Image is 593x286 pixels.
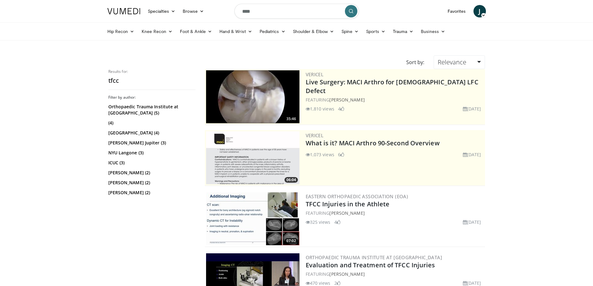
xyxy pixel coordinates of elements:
[108,140,194,146] a: [PERSON_NAME] Jupiter (3)
[306,96,484,103] div: FEATURING
[108,120,194,126] a: (4)
[329,271,365,277] a: [PERSON_NAME]
[402,55,429,69] div: Sort by:
[108,95,195,100] h3: Filter by author:
[417,25,449,38] a: Business
[306,193,408,199] a: Eastern Orthopaedic Association (EOA)
[463,219,481,225] li: [DATE]
[138,25,176,38] a: Knee Recon
[216,25,256,38] a: Hand & Wrist
[306,132,324,138] a: Vericel
[144,5,179,17] a: Specialties
[108,104,194,116] a: Orthopaedic Trauma Institute at [GEOGRAPHIC_DATA] (5)
[108,130,194,136] a: [GEOGRAPHIC_DATA] (4)
[306,261,435,269] a: Evaluation and Treatment of TFCC Injuries
[206,192,299,245] a: 07:02
[329,210,365,216] a: [PERSON_NAME]
[338,151,344,158] li: 6
[108,150,194,156] a: NYU Langone (3)
[285,116,298,122] span: 35:46
[463,105,481,112] li: [DATE]
[108,69,195,74] p: Results for:
[306,139,440,147] a: What is it? MACI Arthro 90-Second Overview
[362,25,389,38] a: Sports
[334,219,341,225] li: 4
[338,105,344,112] li: 4
[206,70,299,123] img: eb023345-1e2d-4374-a840-ddbc99f8c97c.300x170_q85_crop-smart_upscale.jpg
[289,25,338,38] a: Shoulder & Elbow
[306,271,484,277] div: FEATURING
[104,25,138,38] a: Hip Recon
[473,5,486,17] a: J
[444,5,470,17] a: Favorites
[206,131,299,184] img: aa6cc8ed-3dbf-4b6a-8d82-4a06f68b6688.300x170_q85_crop-smart_upscale.jpg
[306,254,442,260] a: Orthopaedic Trauma Institute at [GEOGRAPHIC_DATA]
[108,180,194,186] a: [PERSON_NAME] (2)
[306,200,390,208] a: TFCC Injuries in the Athlete
[108,160,194,166] a: ICUC (3)
[306,219,331,225] li: 325 views
[306,151,334,158] li: 1,073 views
[107,8,140,14] img: VuMedi Logo
[206,70,299,123] a: 35:46
[306,71,324,77] a: Vericel
[108,77,195,85] h2: tfcc
[234,4,359,19] input: Search topics, interventions
[285,177,298,183] span: 06:04
[434,55,485,69] a: Relevance
[179,5,208,17] a: Browse
[256,25,289,38] a: Pediatrics
[306,78,478,95] a: Live Surgery: MACI Arthro for [DEMOGRAPHIC_DATA] LFC Defect
[463,151,481,158] li: [DATE]
[285,238,298,244] span: 07:02
[108,170,194,176] a: [PERSON_NAME] (2)
[206,131,299,184] a: 06:04
[176,25,216,38] a: Foot & Ankle
[389,25,417,38] a: Trauma
[306,105,334,112] li: 1,810 views
[338,25,362,38] a: Spine
[108,190,194,196] a: [PERSON_NAME] (2)
[206,192,299,245] img: 3f6b215b-d8b8-4db7-bb9e-71b49e0c20e6.300x170_q85_crop-smart_upscale.jpg
[329,97,365,103] a: [PERSON_NAME]
[306,210,484,216] div: FEATURING
[438,58,466,66] span: Relevance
